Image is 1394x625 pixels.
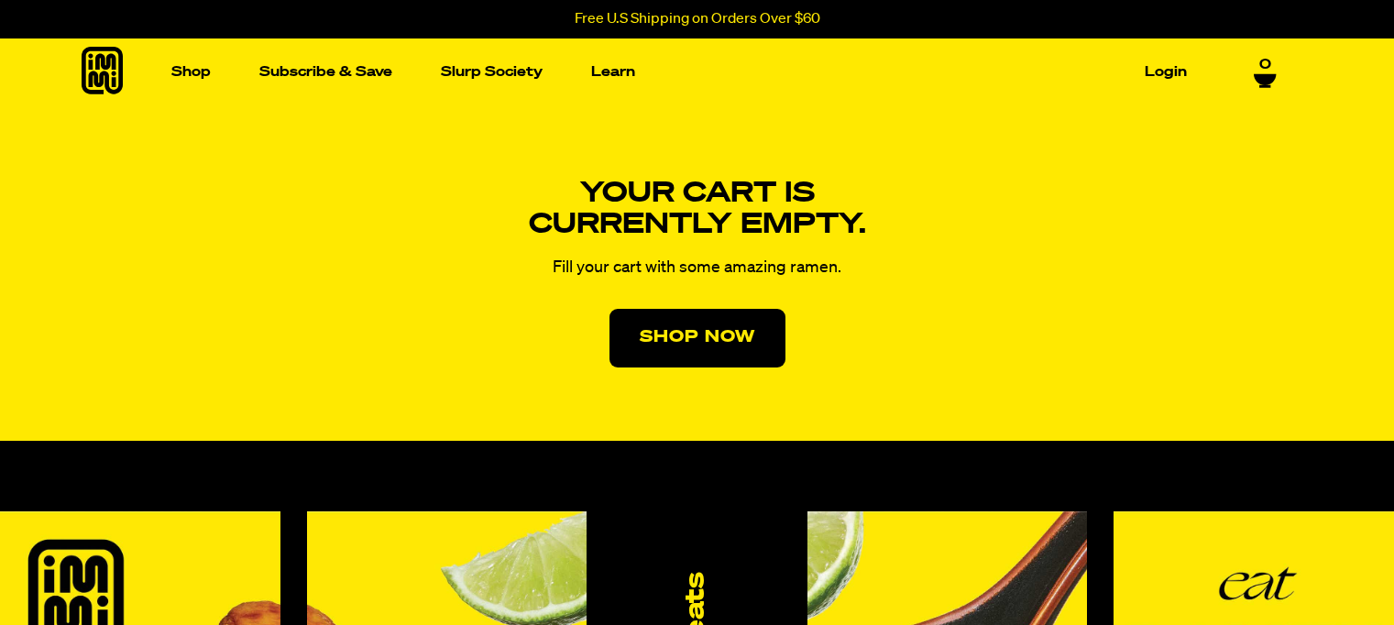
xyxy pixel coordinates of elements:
a: 0 [1254,56,1277,87]
nav: Main navigation [164,38,1194,105]
h4: Your cart is currently empty. [497,179,897,241]
p: Fill your cart with some amazing ramen. [523,256,872,280]
a: Subscribe & Save [252,58,400,86]
a: Slurp Society [434,58,550,86]
a: Shop Now [609,309,785,367]
p: Free U.S Shipping on Orders Over $60 [575,11,820,27]
a: Learn [584,58,642,86]
span: 0 [1259,56,1271,72]
a: Login [1137,58,1194,86]
a: Shop [164,58,218,86]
